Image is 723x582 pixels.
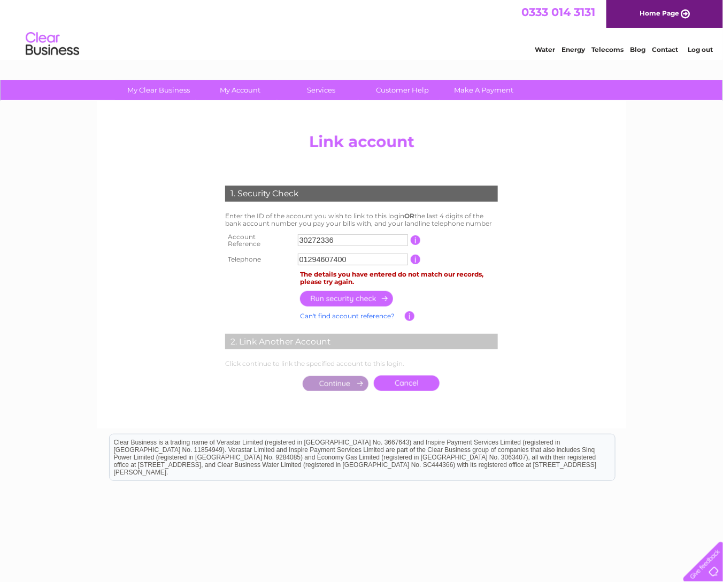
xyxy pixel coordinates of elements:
[652,45,678,53] a: Contact
[196,80,284,100] a: My Account
[222,357,501,370] td: Click continue to link the specified account to this login.
[630,45,645,53] a: Blog
[222,251,295,268] th: Telephone
[440,80,528,100] a: Make A Payment
[591,45,624,53] a: Telecoms
[110,6,615,52] div: Clear Business is a trading name of Verastar Limited (registered in [GEOGRAPHIC_DATA] No. 3667643...
[303,376,368,391] input: Submit
[405,311,415,321] input: Information
[359,80,447,100] a: Customer Help
[535,45,555,53] a: Water
[278,80,366,100] a: Services
[688,45,713,53] a: Log out
[25,28,80,60] img: logo.png
[521,5,595,19] a: 0333 014 3131
[222,230,295,251] th: Account Reference
[300,312,395,320] a: Can't find account reference?
[411,255,421,264] input: Information
[225,186,498,202] div: 1. Security Check
[222,210,501,230] td: Enter the ID of the account you wish to link to this login the last 4 digits of the bank account ...
[115,80,203,100] a: My Clear Business
[225,334,498,350] div: 2. Link Another Account
[411,235,421,245] input: Information
[562,45,585,53] a: Energy
[300,271,498,286] div: The details you have entered do not match our records, please try again.
[404,212,414,220] b: OR
[374,376,440,391] a: Cancel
